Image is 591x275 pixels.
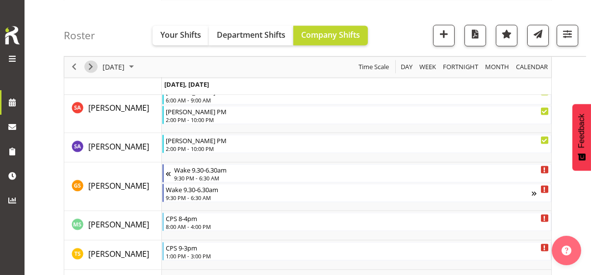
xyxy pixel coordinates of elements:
[88,102,149,113] span: [PERSON_NAME]
[162,86,551,105] div: SHRESTHA Anjana"s event - Christopher AM Begin From Monday, August 4, 2025 at 6:00:00 AM GMT+12:0...
[433,25,455,46] button: Add a new shift
[88,249,149,259] span: [PERSON_NAME]
[2,25,22,46] img: Rosterit icon logo
[162,242,551,261] div: TAMIHANA Shirley"s event - CPS 9-3pm Begin From Monday, August 4, 2025 at 1:00:00 PM GMT+12:00 En...
[88,180,149,192] a: [PERSON_NAME]
[293,25,368,45] button: Company Shifts
[164,79,209,88] span: [DATE], [DATE]
[162,135,551,153] div: SIEBERT Anouk"s event - Christopher PM Begin From Monday, August 4, 2025 at 2:00:00 PM GMT+12:00 ...
[166,213,549,223] div: CPS 8-4pm
[88,248,149,260] a: [PERSON_NAME]
[166,223,549,230] div: 8:00 AM - 4:00 PM
[166,145,549,152] div: 2:00 PM - 10:00 PM
[464,25,486,46] button: Download a PDF of the roster for the current day
[82,56,99,77] div: next period
[400,61,413,73] span: Day
[64,133,162,163] td: SIEBERT Anouk resource
[64,163,162,211] td: SINGH Gurkirat resource
[496,25,517,46] button: Highlight an important date within the roster.
[484,61,510,73] span: Month
[99,56,140,77] div: August 4, 2025
[166,243,549,252] div: CPS 9-3pm
[577,114,586,148] span: Feedback
[442,61,479,73] span: Fortnight
[88,102,149,114] a: [PERSON_NAME]
[160,29,201,40] span: Your Shifts
[84,61,98,73] button: Next
[66,56,82,77] div: previous period
[166,252,549,260] div: 1:00 PM - 3:00 PM
[557,25,578,46] button: Filter Shifts
[174,174,549,182] div: 9:30 PM - 6:30 AM
[64,85,162,133] td: SHRESTHA Anjana resource
[162,184,551,202] div: SINGH Gurkirat"s event - Wake 9.30-6.30am Begin From Monday, August 4, 2025 at 9:30:00 PM GMT+12:...
[399,61,414,73] button: Timeline Day
[174,165,549,175] div: Wake 9.30-6.30am
[166,194,532,201] div: 9:30 PM - 6:30 AM
[166,184,532,194] div: Wake 9.30-6.30am
[102,61,126,73] span: [DATE]
[418,61,438,73] button: Timeline Week
[515,61,549,73] span: calendar
[166,106,549,116] div: [PERSON_NAME] PM
[562,246,571,255] img: help-xxl-2.png
[101,61,138,73] button: August 2025
[418,61,437,73] span: Week
[166,135,549,145] div: [PERSON_NAME] PM
[572,104,591,171] button: Feedback - Show survey
[217,29,285,40] span: Department Shifts
[64,211,162,241] td: SUH Miwon resource
[162,213,551,231] div: SUH Miwon"s event - CPS 8-4pm Begin From Monday, August 4, 2025 at 8:00:00 AM GMT+12:00 Ends At M...
[209,25,293,45] button: Department Shifts
[88,219,149,230] a: [PERSON_NAME]
[166,116,549,124] div: 2:00 PM - 10:00 PM
[358,61,390,73] span: Time Scale
[88,141,149,152] a: [PERSON_NAME]
[64,241,162,270] td: TAMIHANA Shirley resource
[162,164,551,183] div: SINGH Gurkirat"s event - Wake 9.30-6.30am Begin From Sunday, August 3, 2025 at 9:30:00 PM GMT+12:...
[88,180,149,191] span: [PERSON_NAME]
[166,96,549,104] div: 6:00 AM - 9:00 AM
[301,29,360,40] span: Company Shifts
[162,106,551,125] div: SHRESTHA Anjana"s event - Christopher PM Begin From Monday, August 4, 2025 at 2:00:00 PM GMT+12:0...
[441,61,480,73] button: Fortnight
[64,29,95,41] h4: Roster
[153,25,209,45] button: Your Shifts
[357,61,391,73] button: Time Scale
[68,61,81,73] button: Previous
[514,61,550,73] button: Month
[484,61,511,73] button: Timeline Month
[527,25,549,46] button: Send a list of all shifts for the selected filtered period to all rostered employees.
